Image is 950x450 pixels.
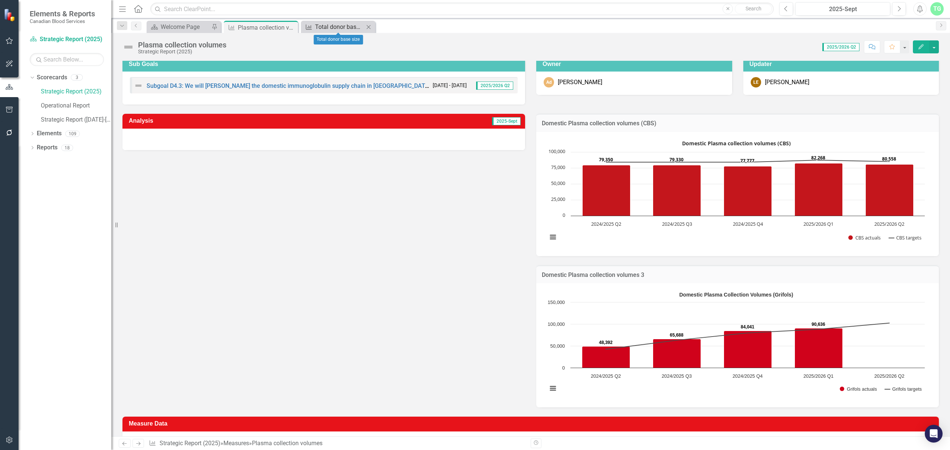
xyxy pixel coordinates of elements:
img: ClearPoint Strategy [3,8,17,22]
path: 2024/2025 Q2, 48,392. Grifols actuals. [582,347,630,368]
text: 50,000 [550,343,565,349]
path: 2025/2026 Q2, 80,558. CBS actuals. [866,164,914,216]
small: [DATE] - [DATE] [433,82,467,89]
text: 80,558 [882,156,896,162]
path: 2024/2025 Q3, 65,688. Grifols actuals. [653,339,701,368]
h3: Analysis [129,118,307,124]
div: 2025-Sept [798,5,888,14]
div: » » [149,439,525,448]
img: Not Defined [122,41,134,53]
a: Strategic Report (2025) [41,87,111,96]
h3: Domestic Plasma collection volumes 3 [542,272,933,278]
text: 79,350 [599,156,613,163]
text: 50,000 [551,180,565,186]
button: Show Grifols targets [885,386,922,392]
text: 2024/2025 Q3 [662,221,692,227]
text: 82,268 [811,155,825,161]
text: 0 [562,365,565,371]
text: 2024/2025 Q4 [733,373,763,379]
h3: Domestic Plasma collection volumes (CBS) [542,120,933,127]
svg: Interactive chart [544,138,928,249]
a: Measures [223,440,249,447]
text: 150,000 [548,300,565,305]
text: 0 [563,212,565,218]
a: Welcome Page [148,22,210,32]
text: CBS actuals [855,234,881,241]
div: Strategic Report (2025) [138,49,226,54]
a: Subgoal D4.3: We will [PERSON_NAME] the domestic immunoglobulin supply chain in [GEOGRAPHIC_DATA]. [147,82,432,89]
button: View chart menu, Domestic Plasma Collection Volumes (Grifols) [548,383,558,394]
div: [PERSON_NAME] [765,78,809,87]
path: 2024/2025 Q4, 84,041. Grifols actuals. [724,331,772,368]
input: Search ClearPoint... [150,3,774,16]
text: 2024/2025 Q3 [662,373,692,379]
path: 2025/2026 Q1, 90,636. Grifols actuals. [795,328,843,368]
div: [PERSON_NAME] [558,78,602,87]
text: 2025/2026 Q2 [874,373,904,379]
h3: Owner [543,61,728,67]
div: Ad [544,77,554,87]
button: Search [735,4,772,14]
a: Scorecards [37,73,67,82]
path: 2025/2026 Q1, 82,268. CBS actuals. [795,163,843,216]
button: View chart menu, Domestic Plasma collection volumes (CBS) [548,232,558,242]
span: 2025/2026 Q2 [476,82,513,90]
a: Operational Report [41,102,111,110]
div: Total donor base size [315,22,364,32]
div: Welcome Page [161,22,210,32]
text: 2025/2026 Q1 [803,221,833,227]
div: Plasma collection volumes [252,440,322,447]
h3: Updater [750,61,936,67]
text: 2024/2025 Q2 [591,221,621,227]
path: 2024/2025 Q4, 77,777. CBS actuals. [724,166,772,216]
a: Strategic Report (2025) [160,440,220,447]
text: 2025/2026 Q1 [803,373,833,379]
small: Canadian Blood Services [30,18,95,24]
span: 2025-Sept [492,117,521,125]
path: 2024/2025 Q3, 79,330. CBS actuals. [653,165,701,216]
svg: Interactive chart [544,289,928,400]
button: Show CBS targets [889,235,922,241]
div: 18 [61,145,73,151]
h3: Measure Data [129,420,935,427]
text: 75,000 [551,164,565,171]
text: 77,777 [740,158,754,164]
input: Search Below... [30,53,104,66]
img: Not Defined [134,81,143,90]
text: CBS targets [896,234,921,241]
text: 100,000 [548,321,565,327]
a: Elements [37,129,62,138]
div: Domestic Plasma collection volumes (CBS). Highcharts interactive chart. [544,138,931,249]
span: Elements & Reports [30,9,95,18]
text: 48,392 [599,340,613,345]
text: 2024/2025 Q2 [591,373,621,379]
button: TG [930,2,944,16]
text: 100,000 [548,148,565,155]
div: Plasma collection volumes [238,23,296,32]
text: 90,636 [812,322,825,327]
span: 2025/2026 Q2 [822,43,859,51]
button: Show CBS actuals [848,235,881,241]
div: Open Intercom Messenger [925,425,943,443]
text: Domestic Plasma Collection Volumes (Grifols) [679,292,793,298]
button: Show Grifols actuals [840,386,877,392]
path: 2024/2025 Q2, 79,350. CBS actuals. [583,165,630,216]
a: Strategic Report (2025) [30,35,104,44]
text: 84,041 [741,324,754,330]
div: 3 [71,75,83,81]
text: Domestic Plasma collection volumes (CBS) [682,140,791,147]
text: 2025/2026 Q2 [874,221,904,227]
g: CBS actuals, series 1 of 2. Bar series with 5 bars. [583,163,914,216]
button: 2025-Sept [795,2,890,16]
text: 25,000 [551,196,565,202]
span: Search [746,6,761,11]
text: 2024/2025 Q4 [733,221,763,227]
text: 65,688 [670,332,684,338]
text: 79,330 [669,156,684,163]
div: Domestic Plasma Collection Volumes (Grifols). Highcharts interactive chart. [544,289,931,400]
div: Total donor base size [314,35,363,44]
a: Strategic Report ([DATE]-[DATE]) (Archive) [41,116,111,124]
a: Reports [37,143,58,152]
div: Plasma collection volumes [138,41,226,49]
